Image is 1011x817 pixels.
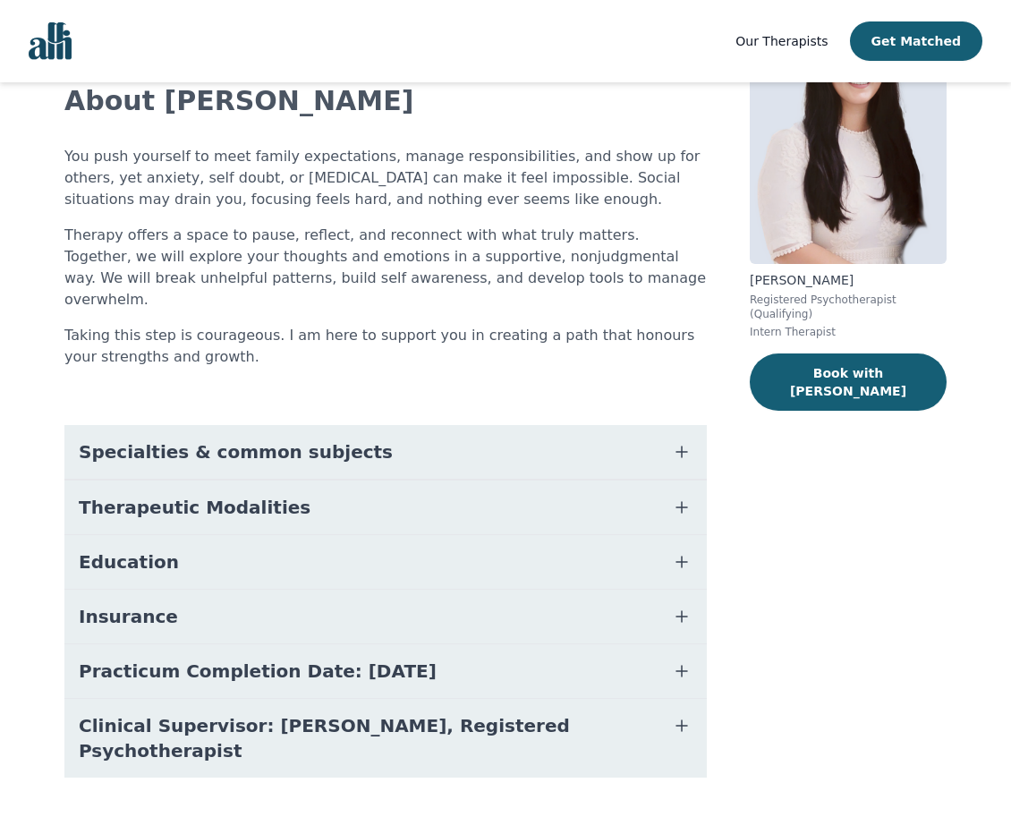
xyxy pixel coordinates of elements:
[850,21,982,61] button: Get Matched
[64,590,707,643] button: Insurance
[735,30,828,52] a: Our Therapists
[79,659,437,684] span: Practicum Completion Date: [DATE]
[29,22,72,60] img: alli logo
[79,495,310,520] span: Therapeutic Modalities
[735,34,828,48] span: Our Therapists
[750,271,947,289] p: [PERSON_NAME]
[64,535,707,589] button: Education
[64,225,707,311] p: Therapy offers a space to pause, reflect, and reconnect with what truly matters. Together, we wil...
[64,644,707,698] button: Practicum Completion Date: [DATE]
[64,425,707,479] button: Specialties & common subjects
[79,439,393,464] span: Specialties & common subjects
[750,353,947,411] button: Book with [PERSON_NAME]
[64,325,707,368] p: Taking this step is courageous. I am here to support you in creating a path that honours your str...
[750,293,947,321] p: Registered Psychotherapist (Qualifying)
[64,481,707,534] button: Therapeutic Modalities
[79,549,179,574] span: Education
[64,699,707,778] button: Clinical Supervisor: [PERSON_NAME], Registered Psychotherapist
[64,85,707,117] h2: About [PERSON_NAME]
[750,325,947,339] p: Intern Therapist
[750,6,947,264] img: Gloria_Zambrano
[79,713,650,763] span: Clinical Supervisor: [PERSON_NAME], Registered Psychotherapist
[64,146,707,210] p: You push yourself to meet family expectations, manage responsibilities, and show up for others, y...
[79,604,178,629] span: Insurance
